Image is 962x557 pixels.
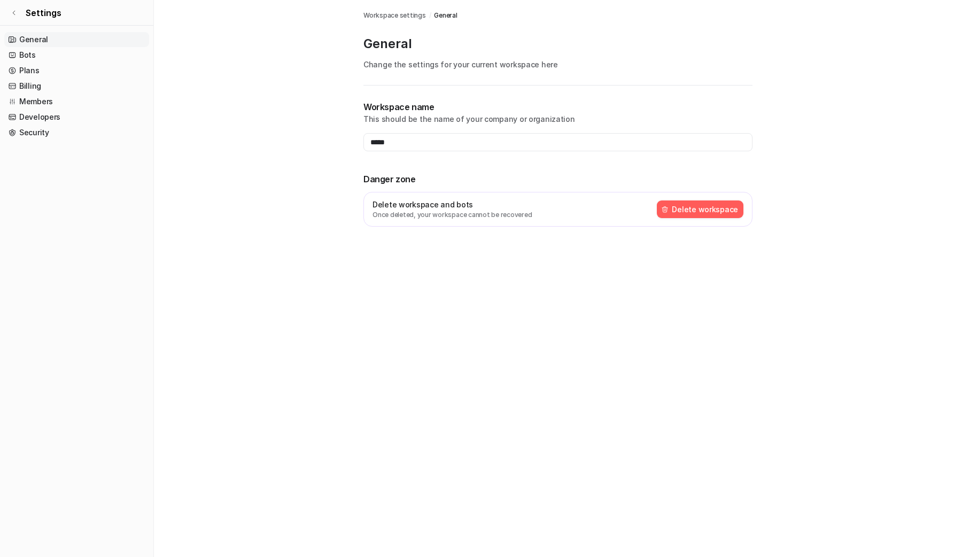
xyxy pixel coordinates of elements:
a: Billing [4,79,149,94]
a: General [4,32,149,47]
p: This should be the name of your company or organization [363,113,752,125]
span: Settings [26,6,61,19]
a: Members [4,94,149,109]
p: Danger zone [363,173,752,185]
a: Security [4,125,149,140]
p: General [363,35,752,52]
p: Once deleted, your workspace cannot be recovered [373,210,532,220]
a: Plans [4,63,149,78]
p: Change the settings for your current workspace here [363,59,752,70]
button: Delete workspace [657,200,743,218]
a: Developers [4,110,149,125]
span: / [429,11,431,20]
a: General [434,11,457,20]
p: Workspace name [363,100,752,113]
a: Bots [4,48,149,63]
p: Delete workspace and bots [373,199,532,210]
a: Workspace settings [363,11,426,20]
